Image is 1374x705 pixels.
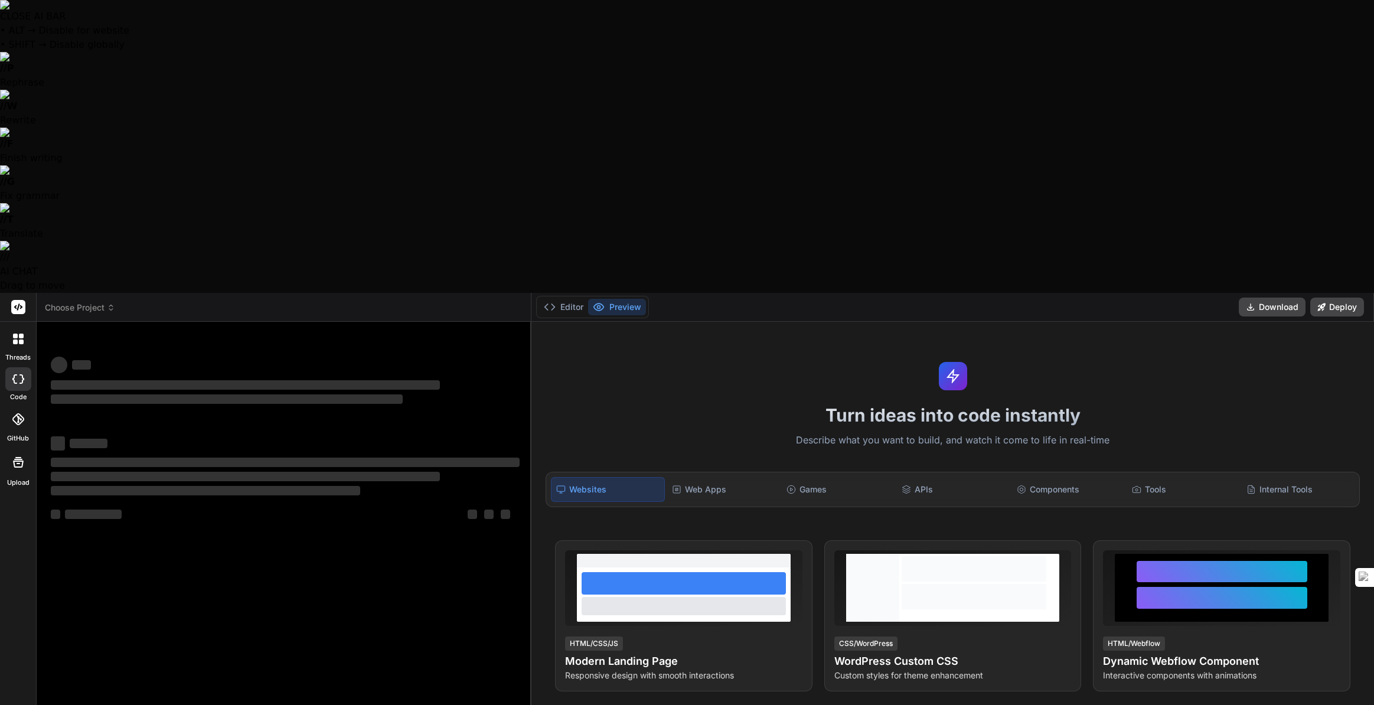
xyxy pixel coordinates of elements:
[70,439,107,448] span: ‌
[1103,670,1340,681] p: Interactive components with animations
[7,433,29,443] label: GitHub
[1012,477,1125,502] div: Components
[565,670,802,681] p: Responsive design with smooth interactions
[1103,637,1165,651] div: HTML/Webflow
[51,394,403,404] span: ‌
[51,357,67,373] span: ‌
[539,299,588,315] button: Editor
[65,510,122,519] span: ‌
[484,510,494,519] span: ‌
[51,486,360,495] span: ‌
[45,302,115,314] span: Choose Project
[1310,298,1364,316] button: Deploy
[7,478,30,488] label: Upload
[538,433,1367,448] p: Describe what you want to build, and watch it come to life in real-time
[588,299,646,315] button: Preview
[51,472,440,481] span: ‌
[1242,477,1355,502] div: Internal Tools
[51,458,520,467] span: ‌
[897,477,1010,502] div: APIs
[565,637,623,651] div: HTML/CSS/JS
[667,477,780,502] div: Web Apps
[51,436,65,451] span: ‌
[72,360,91,370] span: ‌
[10,392,27,402] label: code
[1103,653,1340,670] h4: Dynamic Webflow Component
[5,352,31,363] label: threads
[782,477,895,502] div: Games
[551,477,665,502] div: Websites
[834,670,1072,681] p: Custom styles for theme enhancement
[1127,477,1240,502] div: Tools
[1239,298,1306,316] button: Download
[468,510,477,519] span: ‌
[834,653,1072,670] h4: WordPress Custom CSS
[565,653,802,670] h4: Modern Landing Page
[501,510,510,519] span: ‌
[538,404,1367,426] h1: Turn ideas into code instantly
[51,510,60,519] span: ‌
[51,380,440,390] span: ‌
[834,637,897,651] div: CSS/WordPress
